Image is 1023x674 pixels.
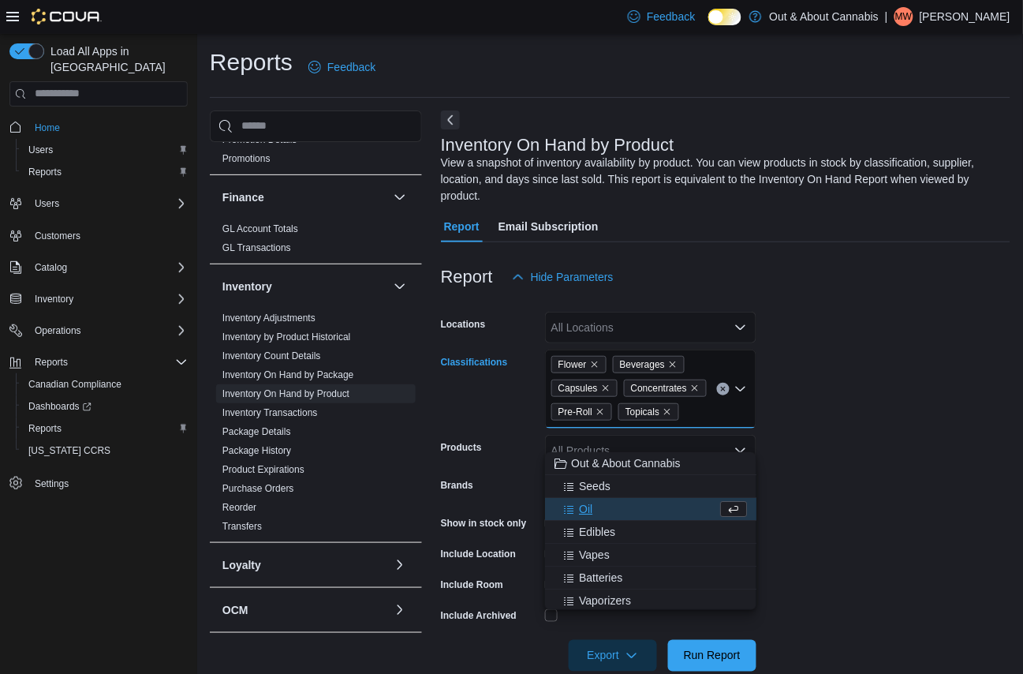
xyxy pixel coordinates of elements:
[390,556,409,575] button: Loyalty
[620,357,665,373] span: Beverages
[578,640,648,672] span: Export
[222,557,387,573] button: Loyalty
[551,356,607,373] span: Flower
[35,261,67,274] span: Catalog
[28,118,66,137] a: Home
[22,419,188,438] span: Reports
[3,193,194,215] button: Users
[222,388,349,400] span: Inventory On Hand by Product
[28,422,62,435] span: Reports
[222,483,294,494] a: Purchase Orders
[222,501,256,514] span: Reorder
[22,140,59,159] a: Users
[579,478,610,494] span: Seeds
[579,501,592,517] span: Oil
[624,380,707,397] span: Concentrates
[894,7,913,26] div: Mark Wolk
[22,163,188,182] span: Reports
[28,118,188,137] span: Home
[3,256,194,279] button: Catalog
[684,648,741,664] span: Run Report
[3,224,194,247] button: Customers
[28,353,188,372] span: Reports
[222,425,291,438] span: Package Details
[210,309,422,542] div: Inventory
[22,397,188,416] span: Dashboards
[222,223,298,235] span: GL Account Totals
[545,498,756,521] button: Oil
[16,139,194,161] button: Users
[734,321,747,334] button: Open list of options
[545,544,756,567] button: Vapes
[668,360,678,369] button: Remove Beverages from selection in this group
[28,473,188,492] span: Settings
[28,321,88,340] button: Operations
[222,369,354,381] span: Inventory On Hand by Package
[222,388,349,399] a: Inventory On Hand by Product
[558,357,587,373] span: Flower
[28,321,188,340] span: Operations
[210,47,293,78] h1: Reports
[551,403,612,421] span: Pre-Roll
[222,279,387,294] button: Inventory
[327,59,375,75] span: Feedback
[579,547,610,563] span: Vapes
[390,277,409,296] button: Inventory
[596,407,605,417] button: Remove Pre-Roll from selection in this group
[28,194,188,213] span: Users
[222,602,248,618] h3: OCM
[222,426,291,437] a: Package Details
[441,356,508,369] label: Classifications
[613,356,685,373] span: Beverages
[222,369,354,380] a: Inventory On Hand by Package
[22,163,68,182] a: Reports
[441,136,674,155] h3: Inventory On Hand by Product
[35,477,69,490] span: Settings
[920,7,1010,26] p: [PERSON_NAME]
[16,395,194,418] a: Dashboards
[28,258,73,277] button: Catalog
[3,116,194,139] button: Home
[222,520,262,533] span: Transfers
[631,380,687,396] span: Concentrates
[22,375,188,394] span: Canadian Compliance
[35,197,59,210] span: Users
[717,383,730,395] button: Clear input
[569,640,657,672] button: Export
[222,312,315,324] span: Inventory Adjustments
[222,602,387,618] button: OCM
[663,407,672,417] button: Remove Topicals from selection in this group
[590,360,599,369] button: Remove Flower from selection in this group
[222,521,262,532] a: Transfers
[16,161,194,183] button: Reports
[441,318,486,331] label: Locations
[28,194,65,213] button: Users
[222,223,298,234] a: GL Account Totals
[571,455,681,471] span: Out & About Cannabis
[885,7,888,26] p: |
[579,524,615,540] span: Edibles
[506,261,620,293] button: Hide Parameters
[222,189,264,205] h3: Finance
[3,471,194,494] button: Settings
[35,293,73,305] span: Inventory
[441,579,503,591] label: Include Room
[3,351,194,373] button: Reports
[28,144,53,156] span: Users
[28,400,91,413] span: Dashboards
[625,404,659,420] span: Topicals
[28,290,80,309] button: Inventory
[222,647,259,663] h3: Pricing
[545,567,756,590] button: Batteries
[22,441,117,460] a: [US_STATE] CCRS
[390,601,409,620] button: OCM
[222,463,304,476] span: Product Expirations
[3,288,194,310] button: Inventory
[22,375,128,394] a: Canadian Compliance
[28,353,74,372] button: Reports
[210,219,422,264] div: Finance
[444,211,480,242] span: Report
[28,444,110,457] span: [US_STATE] CCRS
[545,452,756,475] button: Out & About Cannabis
